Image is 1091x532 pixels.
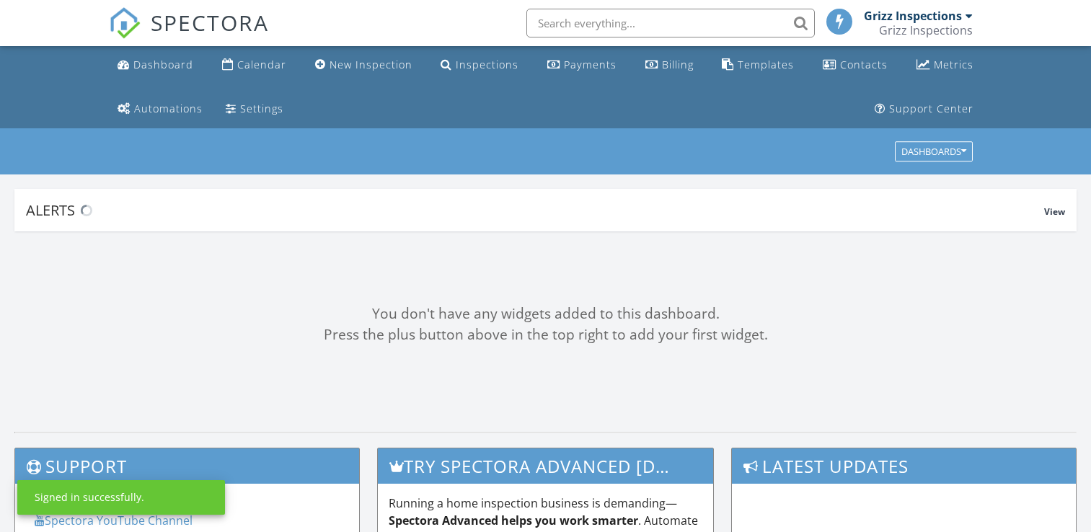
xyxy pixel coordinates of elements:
a: Inspections [435,52,524,79]
h3: Try spectora advanced [DATE] [378,448,713,484]
a: Automations (Basic) [112,96,208,123]
div: Calendar [237,58,286,71]
a: Payments [542,52,622,79]
a: Templates [716,52,800,79]
div: Alerts [26,200,1044,220]
a: Settings [220,96,289,123]
h3: Latest Updates [732,448,1076,484]
h3: Support [15,448,359,484]
a: Dashboard [112,52,199,79]
div: Templates [738,58,794,71]
div: Grizz Inspections [879,23,973,37]
a: Contacts [817,52,893,79]
div: Contacts [840,58,888,71]
a: Billing [640,52,699,79]
div: Grizz Inspections [864,9,962,23]
button: Dashboards [895,142,973,162]
span: SPECTORA [151,7,269,37]
div: Support Center [889,102,973,115]
div: Press the plus button above in the top right to add your first widget. [14,324,1077,345]
div: Dashboard [133,58,193,71]
div: Metrics [934,58,973,71]
div: Payments [564,58,617,71]
div: Inspections [456,58,518,71]
a: New Inspection [309,52,418,79]
a: Metrics [911,52,979,79]
span: View [1044,205,1065,218]
div: Dashboards [901,147,966,157]
strong: Spectora Advanced helps you work smarter [389,513,638,528]
a: Spectora YouTube Channel [35,513,193,528]
div: You don't have any widgets added to this dashboard. [14,303,1077,324]
div: Automations [134,102,203,115]
div: Billing [662,58,694,71]
a: Calendar [216,52,292,79]
div: Signed in successfully. [35,490,144,505]
a: SPECTORA [109,19,269,50]
a: Support Center [869,96,979,123]
img: The Best Home Inspection Software - Spectora [109,7,141,39]
input: Search everything... [526,9,815,37]
div: Settings [240,102,283,115]
div: New Inspection [330,58,412,71]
